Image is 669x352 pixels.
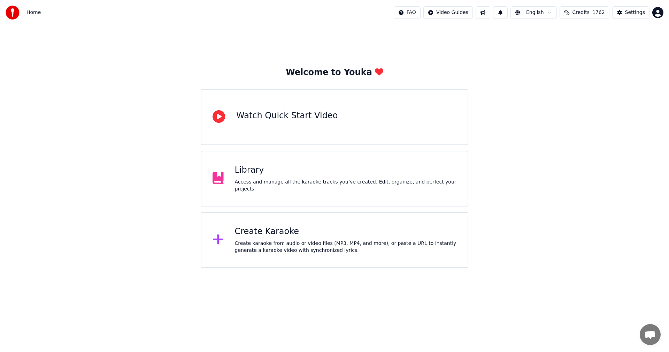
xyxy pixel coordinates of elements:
[612,6,649,19] button: Settings
[560,6,609,19] button: Credits1762
[394,6,421,19] button: FAQ
[640,324,661,345] div: Open chat
[6,6,20,20] img: youka
[235,165,457,176] div: Library
[235,179,457,193] div: Access and manage all the karaoke tracks you’ve created. Edit, organize, and perfect your projects.
[572,9,590,16] span: Credits
[235,226,457,237] div: Create Karaoke
[592,9,605,16] span: 1762
[625,9,645,16] div: Settings
[423,6,473,19] button: Video Guides
[26,9,41,16] span: Home
[235,240,457,254] div: Create karaoke from audio or video files (MP3, MP4, and more), or paste a URL to instantly genera...
[286,67,383,78] div: Welcome to Youka
[236,110,338,121] div: Watch Quick Start Video
[26,9,41,16] nav: breadcrumb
